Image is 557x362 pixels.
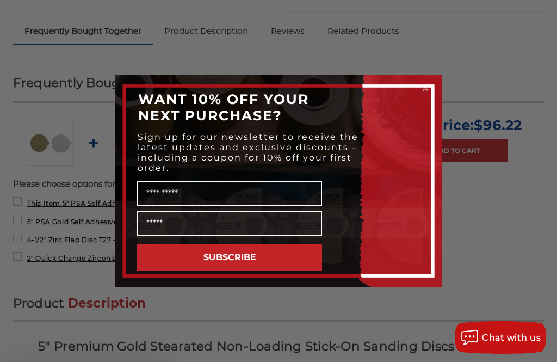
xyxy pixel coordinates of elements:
span: WANT 10% OFF YOUR NEXT PURCHASE? [138,91,309,124]
span: Sign up for our newsletter to receive the latest updates and exclusive discounts - including a co... [138,132,358,173]
button: Chat with us [455,321,546,354]
span: Chat with us [482,333,541,343]
button: SUBSCRIBE [137,244,322,271]
button: Close dialog [420,83,431,94]
input: Email [137,211,322,236]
